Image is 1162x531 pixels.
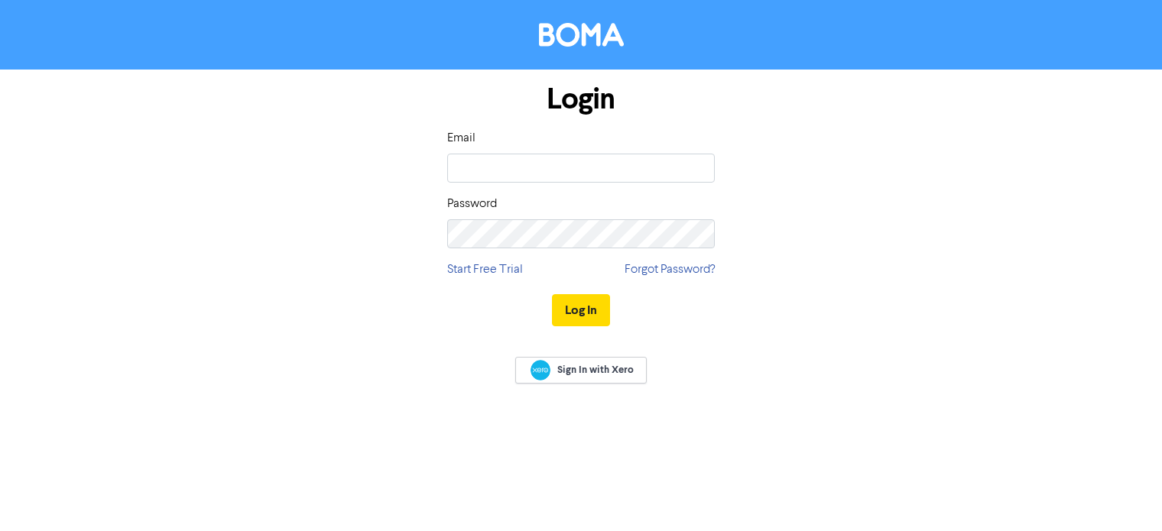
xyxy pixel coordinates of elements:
[447,195,497,213] label: Password
[447,129,476,147] label: Email
[539,23,624,47] img: BOMA Logo
[447,82,715,117] h1: Login
[515,357,647,384] a: Sign In with Xero
[625,261,715,279] a: Forgot Password?
[531,360,550,380] img: Xero logo
[447,261,523,279] a: Start Free Trial
[552,294,610,326] button: Log In
[557,363,634,377] span: Sign In with Xero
